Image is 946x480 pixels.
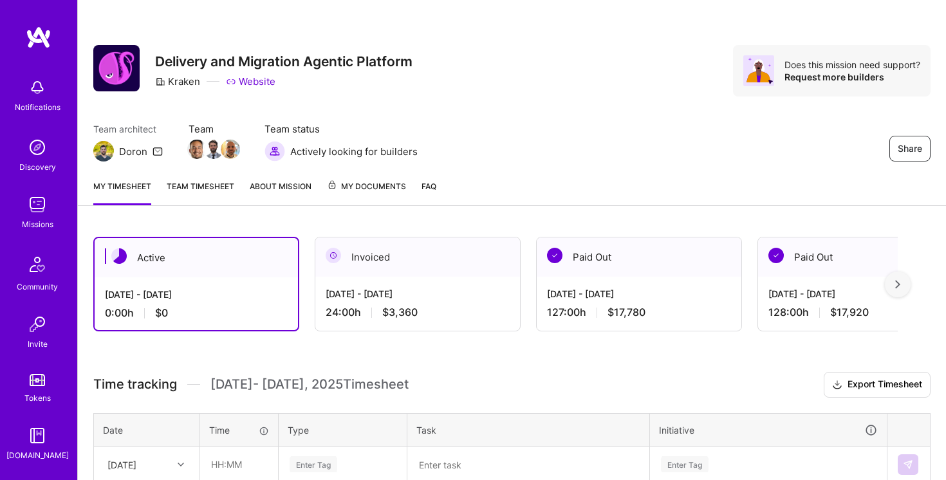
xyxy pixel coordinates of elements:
[155,306,168,320] span: $0
[107,457,136,471] div: [DATE]
[326,248,341,263] img: Invoiced
[547,306,731,319] div: 127:00 h
[155,75,200,88] div: Kraken
[24,192,50,217] img: teamwork
[24,75,50,100] img: bell
[784,71,920,83] div: Request more builders
[290,145,418,158] span: Actively looking for builders
[889,136,931,162] button: Share
[24,423,50,448] img: guide book
[93,376,177,392] span: Time tracking
[784,59,920,71] div: Does this mission need support?
[547,287,731,300] div: [DATE] - [DATE]
[210,376,409,392] span: [DATE] - [DATE] , 2025 Timesheet
[222,138,239,160] a: Team Member Avatar
[204,140,223,159] img: Team Member Avatar
[903,459,913,470] img: Submit
[895,280,900,289] img: right
[155,53,413,69] h3: Delivery and Migration Agentic Platform
[28,337,48,351] div: Invite
[6,448,69,462] div: [DOMAIN_NAME]
[382,306,418,319] span: $3,360
[264,141,285,162] img: Actively looking for builders
[205,138,222,160] a: Team Member Avatar
[189,122,239,136] span: Team
[105,306,288,320] div: 0:00 h
[537,237,741,277] div: Paid Out
[898,142,922,155] span: Share
[327,180,406,194] span: My Documents
[153,146,163,156] i: icon Mail
[832,378,842,392] i: icon Download
[209,423,269,437] div: Time
[93,122,163,136] span: Team architect
[22,217,53,231] div: Missions
[24,134,50,160] img: discovery
[17,280,58,293] div: Community
[105,288,288,301] div: [DATE] - [DATE]
[19,160,56,174] div: Discovery
[326,306,510,319] div: 24:00 h
[315,237,520,277] div: Invoiced
[221,140,240,159] img: Team Member Avatar
[407,413,650,447] th: Task
[279,413,407,447] th: Type
[830,306,869,319] span: $17,920
[547,248,562,263] img: Paid Out
[30,374,45,386] img: tokens
[155,77,165,87] i: icon CompanyGray
[119,145,147,158] div: Doron
[22,249,53,280] img: Community
[326,287,510,300] div: [DATE] - [DATE]
[422,180,436,205] a: FAQ
[111,248,127,264] img: Active
[226,75,275,88] a: Website
[26,26,51,49] img: logo
[290,454,337,474] div: Enter Tag
[659,423,878,438] div: Initiative
[167,180,234,205] a: Team timesheet
[95,238,298,277] div: Active
[94,413,200,447] th: Date
[327,180,406,205] a: My Documents
[93,180,151,205] a: My timesheet
[93,45,140,91] img: Company Logo
[607,306,645,319] span: $17,780
[743,55,774,86] img: Avatar
[264,122,418,136] span: Team status
[824,372,931,398] button: Export Timesheet
[189,138,205,160] a: Team Member Avatar
[187,140,207,159] img: Team Member Avatar
[768,248,784,263] img: Paid Out
[24,391,51,405] div: Tokens
[93,141,114,162] img: Team Architect
[178,461,184,468] i: icon Chevron
[15,100,60,114] div: Notifications
[24,311,50,337] img: Invite
[661,454,709,474] div: Enter Tag
[250,180,311,205] a: About Mission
